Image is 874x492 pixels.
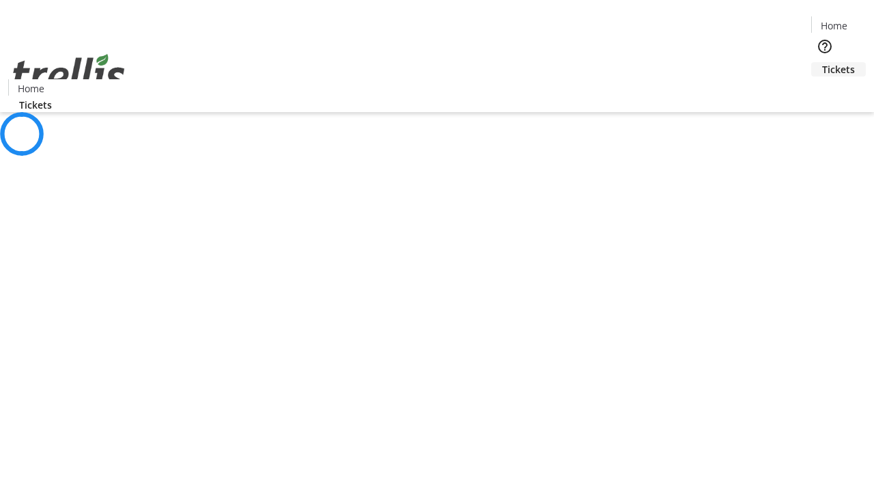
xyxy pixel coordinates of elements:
button: Help [811,33,838,60]
span: Home [821,18,847,33]
a: Home [9,81,53,96]
span: Tickets [822,62,855,77]
a: Tickets [8,98,63,112]
img: Orient E2E Organization 2HlHcCUPqJ's Logo [8,39,130,107]
a: Home [812,18,856,33]
button: Cart [811,77,838,104]
a: Tickets [811,62,866,77]
span: Home [18,81,44,96]
span: Tickets [19,98,52,112]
